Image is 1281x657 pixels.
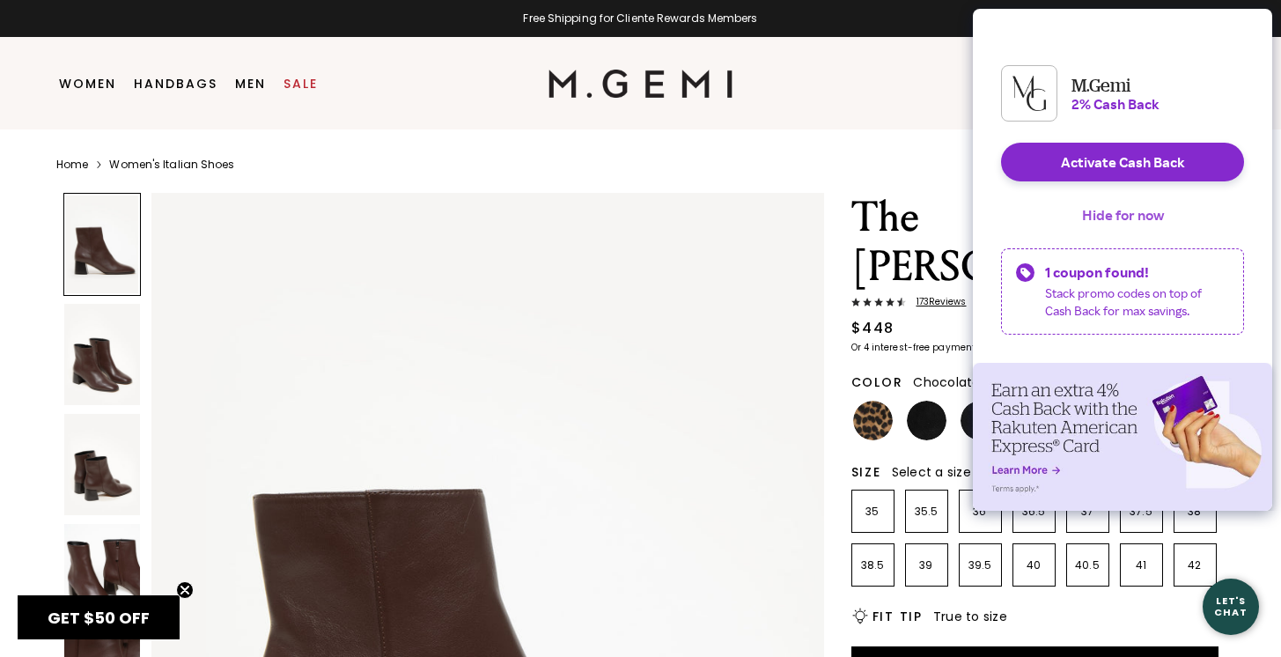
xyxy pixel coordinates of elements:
p: 39.5 [960,558,1001,572]
klarna-placement-style-body: Or 4 interest-free payments of [851,341,992,354]
p: 42 [1174,558,1216,572]
img: The Cristina [64,414,140,515]
h1: The [PERSON_NAME] [851,193,1218,292]
span: Chocolate Nappa [913,373,1025,391]
img: Black Nappa [961,401,1000,440]
p: 38.5 [852,558,894,572]
a: Men [235,77,266,91]
img: The Cristina [64,524,140,625]
h2: Color [851,375,903,389]
a: Women's Italian Shoes [109,158,234,172]
p: 35.5 [906,505,947,519]
p: 35 [852,505,894,519]
img: Leopard [853,401,893,440]
img: Black Suede [907,401,946,440]
span: 173 Review s [906,297,967,307]
img: The Cristina [64,304,140,405]
p: 39 [906,558,947,572]
p: 36.5 [1013,505,1055,519]
h2: Size [851,465,881,479]
a: Home [56,158,88,172]
img: M.Gemi [548,70,733,98]
div: Let's Chat [1203,595,1259,617]
a: Sale [283,77,318,91]
a: Women [59,77,116,91]
span: Select a size [892,463,971,481]
p: 36 [960,505,1001,519]
h2: Fit Tip [872,609,923,624]
p: 40 [1013,558,1055,572]
a: 173Reviews [851,297,1218,311]
span: True to size [933,608,1007,625]
p: 41 [1121,558,1162,572]
div: $448 [851,318,894,339]
p: 37.5 [1121,505,1162,519]
a: Handbags [134,77,217,91]
span: GET $50 OFF [48,607,150,629]
p: 37 [1067,505,1108,519]
p: 38 [1174,505,1216,519]
button: Close teaser [176,581,194,599]
p: 40.5 [1067,558,1108,572]
div: GET $50 OFFClose teaser [18,595,180,639]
